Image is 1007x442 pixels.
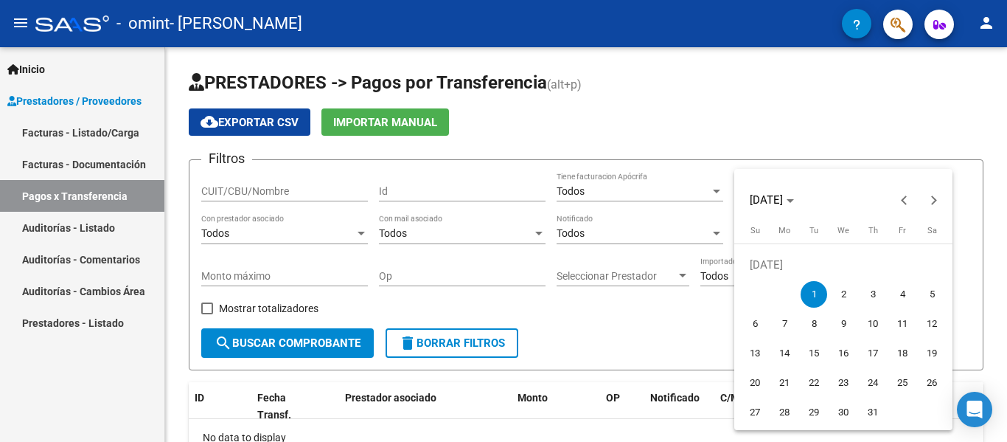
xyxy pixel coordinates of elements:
button: July 26, 2025 [917,368,947,398]
button: Choose month and year [744,187,800,213]
span: 5 [919,281,945,308]
button: July 27, 2025 [740,398,770,427]
button: July 25, 2025 [888,368,917,398]
span: 14 [771,340,798,367]
button: July 14, 2025 [770,339,799,368]
button: July 12, 2025 [917,309,947,339]
button: July 18, 2025 [888,339,917,368]
span: 23 [830,370,857,396]
button: July 28, 2025 [770,398,799,427]
span: 25 [889,370,916,396]
span: 24 [860,370,886,396]
button: July 2, 2025 [829,280,858,309]
span: 16 [830,340,857,367]
span: 6 [742,311,768,337]
span: 8 [801,311,827,337]
button: July 13, 2025 [740,339,770,368]
button: July 16, 2025 [829,339,858,368]
span: 15 [801,340,827,367]
button: July 6, 2025 [740,309,770,339]
button: July 31, 2025 [858,398,888,427]
span: 10 [860,311,886,337]
button: July 23, 2025 [829,368,858,398]
button: July 1, 2025 [799,280,829,309]
span: 9 [830,311,857,337]
span: Su [750,226,760,235]
button: July 11, 2025 [888,309,917,339]
span: 22 [801,370,827,396]
button: July 22, 2025 [799,368,829,398]
span: 18 [889,340,916,367]
span: Mo [778,226,790,235]
span: Sa [927,226,937,235]
span: 30 [830,399,857,426]
button: Previous month [890,185,919,215]
button: July 17, 2025 [858,339,888,368]
span: 7 [771,311,798,337]
span: Th [868,226,878,235]
button: July 7, 2025 [770,309,799,339]
span: 20 [742,370,768,396]
span: 28 [771,399,798,426]
span: 27 [742,399,768,426]
div: Open Intercom Messenger [957,392,992,427]
span: 19 [919,340,945,367]
span: We [837,226,849,235]
span: 26 [919,370,945,396]
button: July 29, 2025 [799,398,829,427]
span: Fr [899,226,906,235]
button: Next month [919,185,949,215]
button: July 15, 2025 [799,339,829,368]
button: July 10, 2025 [858,309,888,339]
button: July 5, 2025 [917,280,947,309]
span: 12 [919,311,945,337]
span: 2 [830,281,857,308]
span: [DATE] [750,193,783,207]
span: 31 [860,399,886,426]
span: 29 [801,399,827,426]
span: Tu [809,226,818,235]
button: July 21, 2025 [770,368,799,398]
button: July 20, 2025 [740,368,770,398]
button: July 4, 2025 [888,280,917,309]
span: 4 [889,281,916,308]
span: 1 [801,281,827,308]
button: July 8, 2025 [799,309,829,339]
button: July 19, 2025 [917,339,947,368]
span: 21 [771,370,798,396]
button: July 30, 2025 [829,398,858,427]
button: July 24, 2025 [858,368,888,398]
span: 3 [860,281,886,308]
td: [DATE] [740,250,947,280]
button: July 9, 2025 [829,309,858,339]
span: 17 [860,340,886,367]
button: July 3, 2025 [858,280,888,309]
span: 11 [889,311,916,337]
span: 13 [742,340,768,367]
